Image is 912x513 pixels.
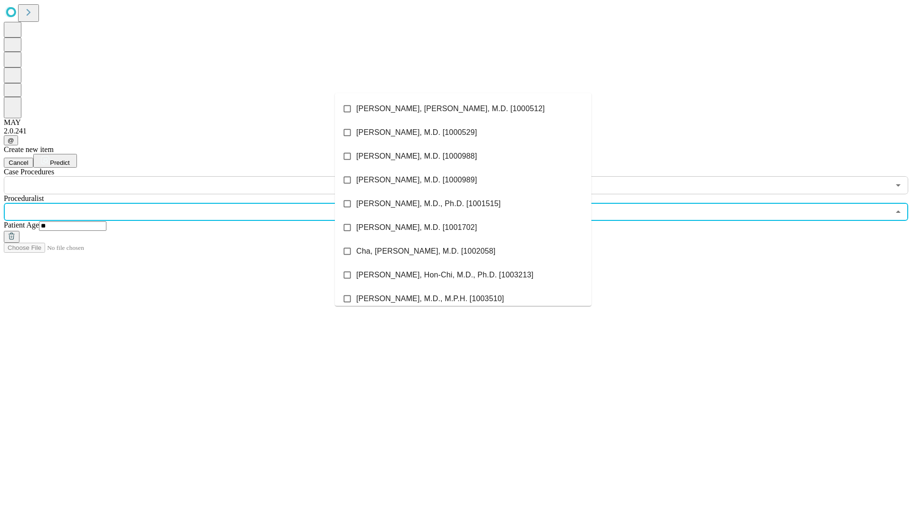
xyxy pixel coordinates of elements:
[4,145,54,153] span: Create new item
[892,205,905,218] button: Close
[356,293,504,304] span: [PERSON_NAME], M.D., M.P.H. [1003510]
[4,194,44,202] span: Proceduralist
[892,179,905,192] button: Open
[356,174,477,186] span: [PERSON_NAME], M.D. [1000989]
[356,269,533,281] span: [PERSON_NAME], Hon-Chi, M.D., Ph.D. [1003213]
[4,135,18,145] button: @
[356,127,477,138] span: [PERSON_NAME], M.D. [1000529]
[50,159,69,166] span: Predict
[4,118,908,127] div: MAY
[4,127,908,135] div: 2.0.241
[356,198,501,209] span: [PERSON_NAME], M.D., Ph.D. [1001515]
[4,168,54,176] span: Scheduled Procedure
[8,137,14,144] span: @
[356,151,477,162] span: [PERSON_NAME], M.D. [1000988]
[4,158,33,168] button: Cancel
[33,154,77,168] button: Predict
[4,221,39,229] span: Patient Age
[356,103,545,114] span: [PERSON_NAME], [PERSON_NAME], M.D. [1000512]
[356,246,495,257] span: Cha, [PERSON_NAME], M.D. [1002058]
[356,222,477,233] span: [PERSON_NAME], M.D. [1001702]
[9,159,28,166] span: Cancel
